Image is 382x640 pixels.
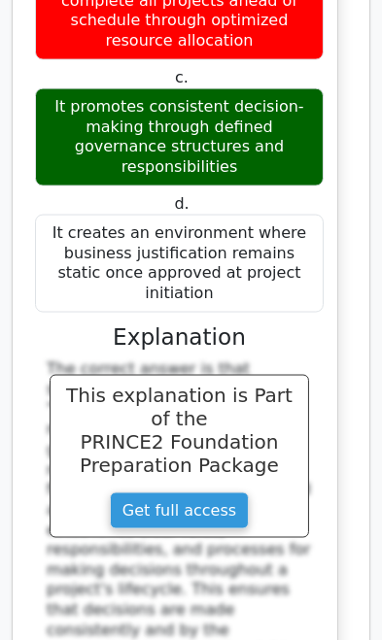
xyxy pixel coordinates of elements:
a: Get full access [110,492,249,529]
h3: Explanation [47,324,312,352]
span: d. [174,194,189,213]
div: It promotes consistent decision-making through defined governance structures and responsibilities [35,88,324,186]
span: c. [175,68,189,86]
div: It creates an environment where business justification remains static once approved at project in... [35,215,324,313]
